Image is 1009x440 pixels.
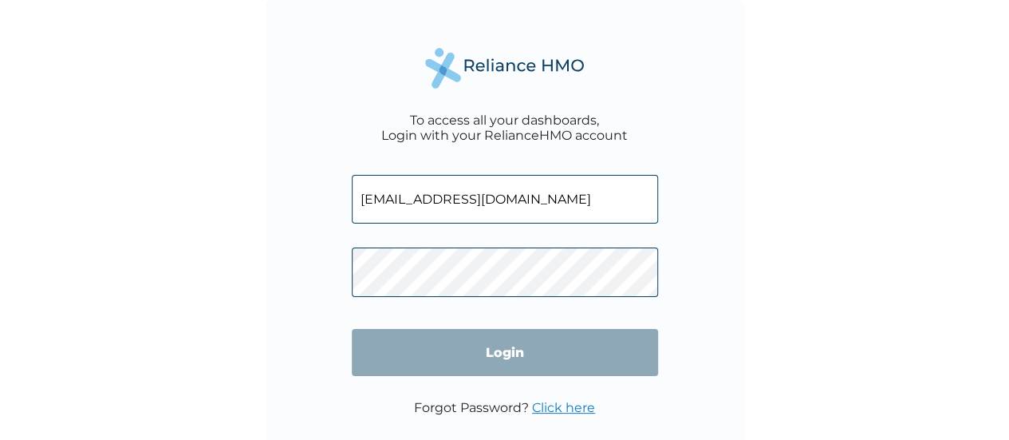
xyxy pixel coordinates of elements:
div: To access all your dashboards, Login with your RelianceHMO account [381,113,628,143]
input: Email address or HMO ID [352,175,658,224]
p: Forgot Password? [414,400,595,415]
a: Click here [532,400,595,415]
input: Login [352,329,658,376]
img: Reliance Health's Logo [425,48,585,89]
